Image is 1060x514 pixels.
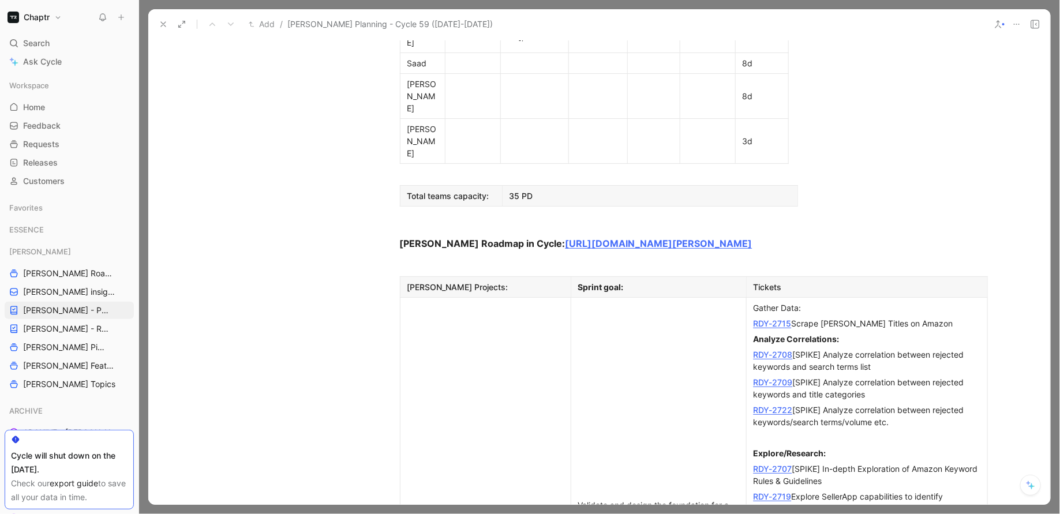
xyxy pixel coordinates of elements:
div: Favorites [5,199,134,216]
a: [PERSON_NAME] Roadmap - open items [5,265,134,282]
a: Home [5,99,134,116]
div: Saad [407,57,438,69]
span: / [280,17,283,31]
div: 8d [743,57,781,69]
span: Favorites [9,202,43,213]
button: ChaptrChaptr [5,9,65,25]
div: [PERSON_NAME] [407,78,438,114]
div: ARCHIVEARCHIVE - [PERSON_NAME] PipelineARCHIVE - Noa Pipeline [5,402,134,460]
a: RDY-2719 [754,492,792,501]
div: ARCHIVE [5,402,134,419]
a: [URL][DOMAIN_NAME][PERSON_NAME] [565,238,752,249]
div: 35 PD [510,190,791,202]
a: Ask Cycle [5,53,134,70]
span: [PERSON_NAME] [9,246,71,257]
span: [PERSON_NAME] Planning - Cycle 59 ([DATE]-[DATE]) [287,17,493,31]
span: [PERSON_NAME] Topics [23,378,115,390]
div: 8d [743,90,781,102]
span: [PERSON_NAME] Pipeline [23,342,107,353]
a: [PERSON_NAME] - PLANNINGS [5,302,134,319]
span: [PERSON_NAME] insights [23,286,118,298]
span: [PERSON_NAME] Features [23,360,118,372]
div: Total teams capacity: [407,190,495,202]
div: Check our to save all your data in time. [11,477,128,504]
span: Releases [23,157,58,168]
div: [PERSON_NAME] Projects: [407,281,564,293]
a: [PERSON_NAME] Features [5,357,134,374]
div: [PERSON_NAME] [5,243,134,260]
span: [PERSON_NAME] - PLANNINGS [23,305,111,316]
a: ARCHIVE - [PERSON_NAME] Pipeline [5,424,134,441]
div: 3d [743,135,781,147]
div: [SPIKE] Analyze correlation between rejected keywords and search terms list [754,348,980,373]
span: Home [23,102,45,113]
a: Customers [5,172,134,190]
a: [PERSON_NAME] insights [5,283,134,301]
a: Requests [5,136,134,153]
span: Feedback [23,120,61,132]
a: RDY-2707 [754,464,792,474]
span: [PERSON_NAME] Roadmap - open items [23,268,114,279]
a: RDY-2709 [754,377,793,387]
span: Requests [23,138,59,150]
span: [PERSON_NAME] - REFINEMENTS [23,323,112,335]
div: Workspace [5,77,134,94]
strong: Explore/Research: [754,448,826,458]
div: [SPIKE] Analyze correlation between rejected keywords and title categories [754,376,980,400]
div: Cycle will shut down on the [DATE]. [11,449,128,477]
a: RDY-2715 [754,318,792,328]
strong: Analyze Correlations: [754,334,840,344]
a: [PERSON_NAME] Topics [5,376,134,393]
div: Search [5,35,134,52]
span: Search [23,36,50,50]
span: Ask Cycle [23,55,62,69]
a: [PERSON_NAME] Pipeline [5,339,134,356]
div: [PERSON_NAME][PERSON_NAME] Roadmap - open items[PERSON_NAME] insights[PERSON_NAME] - PLANNINGS[PE... [5,243,134,393]
strong: [PERSON_NAME] Roadmap in Cycle: [400,238,565,249]
a: Releases [5,154,134,171]
span: ARCHIVE - [PERSON_NAME] Pipeline [23,427,121,438]
span: Workspace [9,80,49,91]
a: [PERSON_NAME] - REFINEMENTS [5,320,134,337]
button: Add [246,17,278,31]
h1: Chaptr [24,12,50,22]
a: RDY-2708 [754,350,793,359]
span: Sprint goal: [578,282,624,292]
span: ESSENCE [9,224,44,235]
span: ARCHIVE [9,405,43,417]
a: RDY-2722 [754,405,793,415]
div: Scrape [PERSON_NAME] Titles on Amazon [754,317,980,329]
img: Chaptr [8,12,19,23]
div: Gather Data: [754,302,980,314]
div: [SPIKE] Analyze correlation between rejected keywords/search terms/volume etc. [754,404,980,428]
div: [PERSON_NAME] [407,123,438,159]
a: export guide [50,478,98,488]
a: Feedback [5,117,134,134]
div: ESSENCE [5,221,134,242]
div: ESSENCE [5,221,134,238]
div: Tickets [754,281,980,293]
div: [SPIKE] In-depth Exploration of Amazon Keyword Rules & Guidelines [754,463,980,487]
span: Customers [23,175,65,187]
